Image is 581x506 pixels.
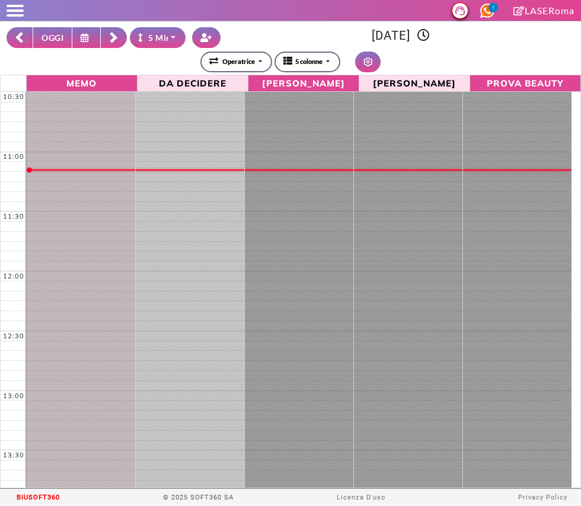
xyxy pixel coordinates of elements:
div: 5 Minuti [138,31,182,44]
i: Clicca per andare alla pagina di firma [513,6,525,15]
button: Crea nuovo contatto rapido [192,27,221,48]
span: PROVA BEAUTY [473,76,578,89]
div: 11:00 [1,152,27,161]
a: Privacy Policy [518,494,567,501]
a: LASERoma [513,5,574,16]
span: [PERSON_NAME] [251,76,356,89]
div: 12:00 [1,272,27,280]
h3: [DATE] [227,28,574,43]
div: 13:00 [1,392,27,400]
button: OGGI [33,27,72,48]
a: Licenza D'uso [337,494,385,501]
div: 11:30 [1,212,27,220]
span: Memo [30,76,134,89]
span: [PERSON_NAME] [362,76,467,89]
div: 13:30 [1,451,27,459]
div: 10:30 [1,92,27,101]
span: Da Decidere [141,76,245,89]
div: 12:30 [1,332,27,340]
